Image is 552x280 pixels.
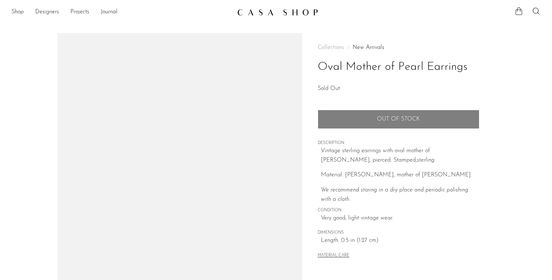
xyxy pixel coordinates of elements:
h1: Oval Mother of Pearl Earrings [318,58,479,76]
span: Length: 0.5 in (1.27 cm) [321,236,479,245]
a: Shop [11,8,24,17]
span: DIMENSIONS [318,230,479,236]
p: Vintage sterling earrings with oval mother of [PERSON_NAME], pierced. Stamped, [321,146,479,165]
span: CONDITION [318,207,479,214]
span: Very good; light vintage wear. [321,214,479,223]
a: Projects [70,8,89,17]
span: Out of stock [377,116,420,123]
p: Material: [PERSON_NAME], mother of [PERSON_NAME]. [321,171,479,180]
a: New Arrivals [353,45,384,50]
nav: Breadcrumbs [318,45,479,50]
span: DESCRIPTION [318,140,479,146]
span: Sold Out [318,86,340,91]
em: sterling. [417,157,436,163]
nav: Desktop navigation [11,6,231,18]
a: Designers [35,8,59,17]
i: We recommend storing in a dry place and periodic polishing with a cloth. [321,187,468,202]
button: Add to cart [318,110,479,128]
ul: NEW HEADER MENU [11,6,231,18]
button: MATERIAL CARE [318,253,349,258]
a: Journal [101,8,118,17]
span: Collections [318,45,344,50]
